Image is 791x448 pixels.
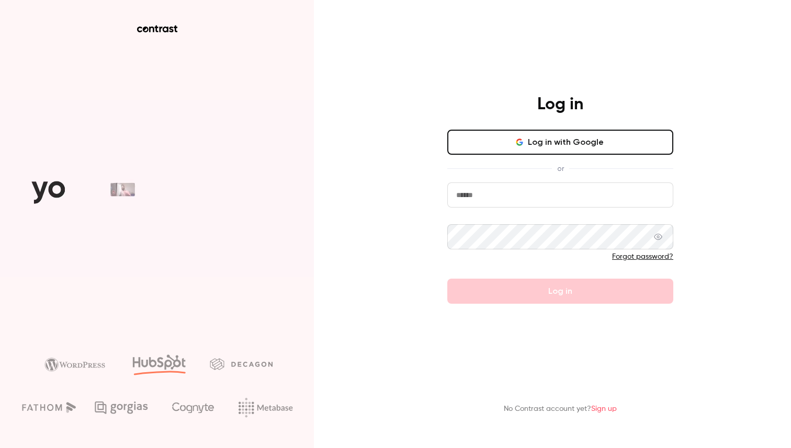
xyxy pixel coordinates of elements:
[591,405,617,412] a: Sign up
[504,404,617,415] p: No Contrast account yet?
[537,94,583,115] h4: Log in
[210,358,273,370] img: decagon
[447,130,673,155] button: Log in with Google
[552,163,569,174] span: or
[612,253,673,260] a: Forgot password?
